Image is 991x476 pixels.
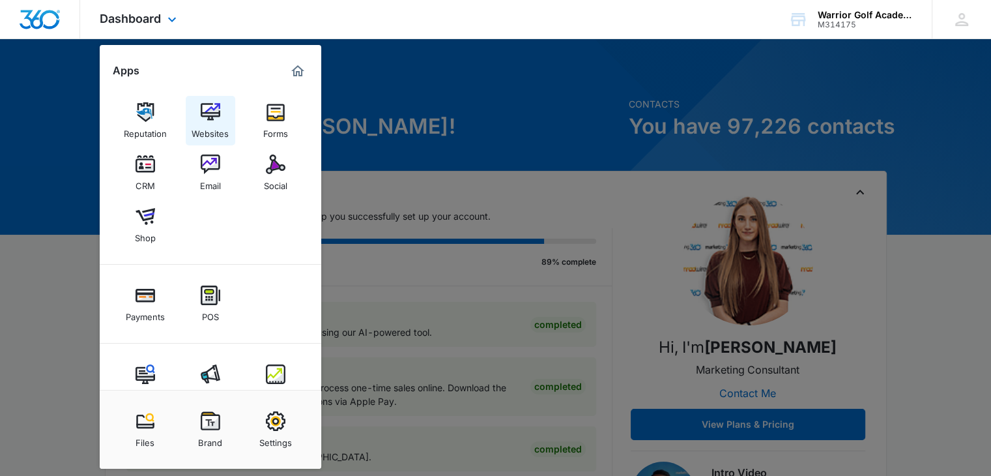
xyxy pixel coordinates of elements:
div: Ads [203,384,218,401]
a: Reputation [121,96,170,145]
span: Dashboard [100,12,161,25]
a: CRM [121,148,170,198]
div: Shop [135,226,156,243]
a: Email [186,148,235,198]
div: Files [136,431,154,448]
a: Shop [121,200,170,250]
a: Files [121,405,170,454]
div: Payments [126,305,165,322]
a: Intelligence [251,358,300,408]
h2: Apps [113,65,139,77]
div: CRM [136,174,155,191]
a: Marketing 360® Dashboard [287,61,308,82]
a: Settings [251,405,300,454]
div: Social [264,174,287,191]
a: POS [186,279,235,329]
a: Ads [186,358,235,408]
a: Forms [251,96,300,145]
div: Email [200,174,221,191]
div: Brand [198,431,222,448]
div: POS [202,305,219,322]
a: Payments [121,279,170,329]
a: Social [251,148,300,198]
div: Forms [263,122,288,139]
a: Content [121,358,170,408]
div: Intelligence [252,384,298,401]
div: Content [129,384,162,401]
a: Websites [186,96,235,145]
a: Brand [186,405,235,454]
div: account id [818,20,913,29]
div: Settings [259,431,292,448]
div: Websites [192,122,229,139]
div: account name [818,10,913,20]
div: Reputation [124,122,167,139]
